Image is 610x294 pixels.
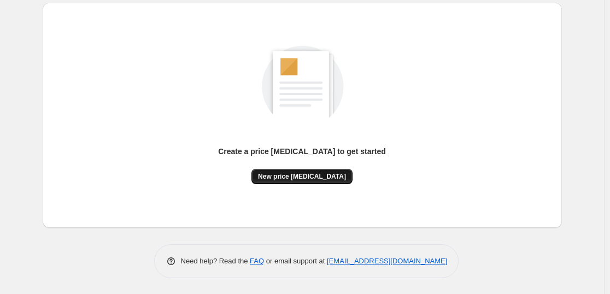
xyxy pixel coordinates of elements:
[251,169,353,184] button: New price [MEDICAL_DATA]
[250,257,264,265] a: FAQ
[258,172,346,181] span: New price [MEDICAL_DATA]
[218,146,386,157] p: Create a price [MEDICAL_DATA] to get started
[181,257,250,265] span: Need help? Read the
[327,257,447,265] a: [EMAIL_ADDRESS][DOMAIN_NAME]
[264,257,327,265] span: or email support at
